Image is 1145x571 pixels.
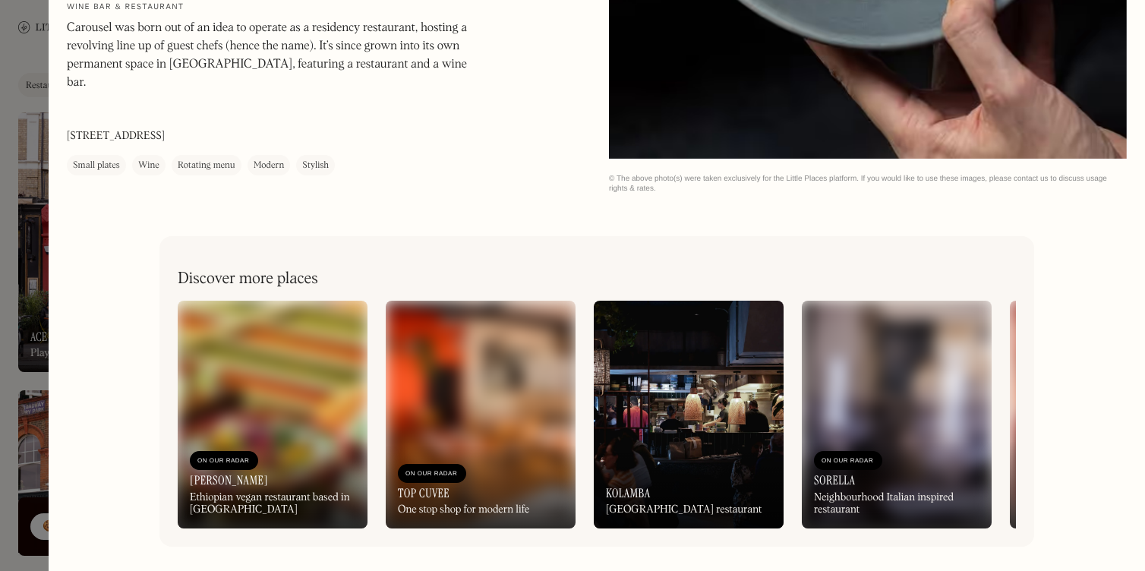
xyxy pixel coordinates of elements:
p: Carousel was born out of an idea to operate as a residency restaurant, hosting a revolving line u... [67,19,477,92]
div: Wine [138,158,159,173]
div: Stylish [302,158,329,173]
a: Kolamba[GEOGRAPHIC_DATA] restaurant [594,301,784,528]
h3: Kolamba [606,486,651,500]
p: [STREET_ADDRESS] [67,128,165,144]
p: ‍ [67,99,477,118]
h3: Top Cuvee [398,486,449,500]
div: On Our Radar [822,453,875,468]
div: Rotating menu [178,158,235,173]
h3: Sorella [814,473,855,487]
a: On Our Radar[PERSON_NAME]Ethiopian vegan restaurant based in [GEOGRAPHIC_DATA] [178,301,367,528]
div: One stop shop for modern life [398,503,529,516]
div: Ethiopian vegan restaurant based in [GEOGRAPHIC_DATA] [190,491,355,517]
div: On Our Radar [197,453,251,468]
div: On Our Radar [405,466,459,481]
div: Small plates [73,158,120,173]
a: On Our RadarTop CuveeOne stop shop for modern life [386,301,576,528]
div: Modern [254,158,285,173]
h3: [PERSON_NAME] [190,473,268,487]
div: [GEOGRAPHIC_DATA] restaurant [606,503,762,516]
div: © The above photo(s) were taken exclusively for the Little Places platform. If you would like to ... [609,174,1127,194]
div: Neighbourhood Italian inspired restaurant [814,491,979,517]
a: On Our RadarSorellaNeighbourhood Italian inspired restaurant [802,301,992,528]
h2: Discover more places [178,270,318,289]
h2: Wine bar & restaurant [67,2,185,13]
